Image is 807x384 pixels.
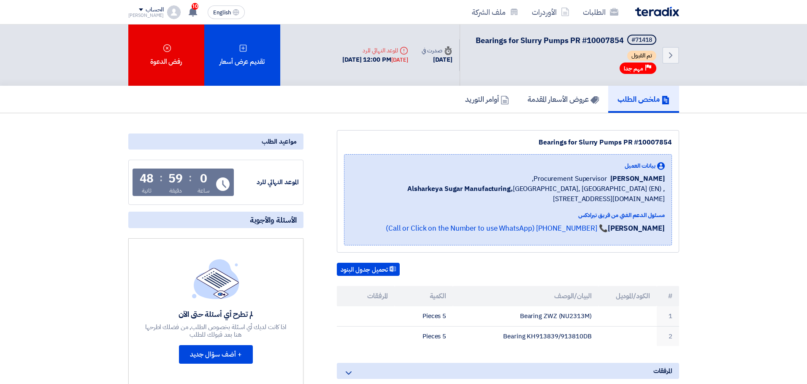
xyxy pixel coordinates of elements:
button: English [208,5,245,19]
span: [PERSON_NAME] [610,174,665,184]
div: 48 [140,173,154,185]
a: ملف الشركة [465,2,525,22]
span: [GEOGRAPHIC_DATA], [GEOGRAPHIC_DATA] (EN) ,[STREET_ADDRESS][DOMAIN_NAME] [351,184,665,204]
div: ثانية [142,186,152,195]
a: 📞 [PHONE_NUMBER] (Call or Click on the Number to use WhatsApp) [386,223,608,234]
h5: ملخص الطلب [617,94,670,104]
div: [DATE] [391,56,408,64]
a: عروض الأسعار المقدمة [518,86,608,113]
a: الأوردرات [525,2,576,22]
span: 10 [192,3,198,10]
span: English [213,10,231,16]
td: 5 Pieces [395,326,453,346]
div: مواعيد الطلب [128,133,303,150]
a: الطلبات [576,2,625,22]
div: [DATE] [422,55,452,65]
div: : [189,170,192,185]
td: 1 [657,306,679,326]
th: المرفقات [337,286,395,306]
div: صدرت في [422,46,452,55]
h5: أوامر التوريد [465,94,509,104]
div: #71418 [631,37,652,43]
span: بيانات العميل [625,161,655,170]
td: 2 [657,326,679,346]
div: 0 [200,173,207,185]
th: # [657,286,679,306]
img: empty_state_list.svg [192,259,239,299]
button: تحميل جدول البنود [337,263,400,276]
span: الأسئلة والأجوبة [250,215,297,225]
div: Bearings for Slurry Pumps PR #10007854 [344,137,672,147]
strong: [PERSON_NAME] [608,223,665,234]
td: 5 Pieces [395,306,453,326]
span: مهم جدا [624,65,643,73]
div: الحساب [146,6,164,14]
img: profile_test.png [167,5,181,19]
div: لم تطرح أي أسئلة حتى الآن [144,309,287,319]
a: ملخص الطلب [608,86,679,113]
h5: عروض الأسعار المقدمة [528,94,599,104]
b: Alsharkeya Sugar Manufacturing, [407,184,513,194]
button: + أضف سؤال جديد [179,345,253,364]
div: مسئول الدعم الفني من فريق تيرادكس [351,211,665,220]
div: اذا كانت لديك أي اسئلة بخصوص الطلب, من فضلك اطرحها هنا بعد قبولك للطلب [144,323,287,338]
span: المرفقات [653,366,672,376]
div: [PERSON_NAME] [128,13,164,18]
td: Bearing ZWZ (NU2313M) [453,306,598,326]
td: Bearing KH913839/913810DB [453,326,598,346]
div: دقيقة [169,186,182,195]
div: : [160,170,162,185]
span: Bearings for Slurry Pumps PR #10007854 [476,35,624,46]
th: الكمية [395,286,453,306]
a: أوامر التوريد [456,86,518,113]
h5: Bearings for Slurry Pumps PR #10007854 [476,35,658,46]
div: الموعد النهائي للرد [342,46,408,55]
div: تقديم عرض أسعار [204,25,280,86]
span: تم القبول [627,51,656,61]
div: [DATE] 12:00 PM [342,55,408,65]
th: البيان/الوصف [453,286,598,306]
img: Teradix logo [635,7,679,16]
span: Procurement Supervisor, [532,174,607,184]
div: رفض الدعوة [128,25,204,86]
div: ساعة [198,186,210,195]
div: 59 [168,173,183,185]
th: الكود/الموديل [598,286,657,306]
div: الموعد النهائي للرد [236,177,299,187]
